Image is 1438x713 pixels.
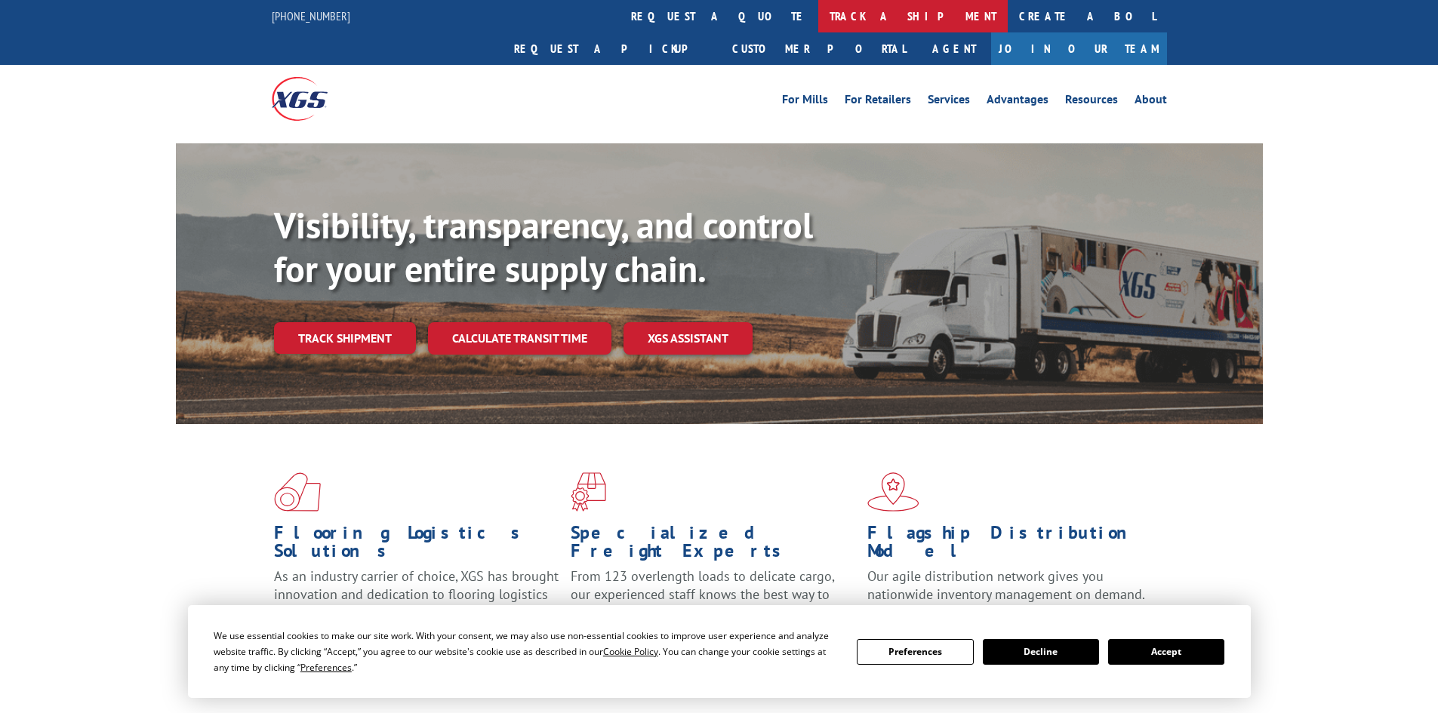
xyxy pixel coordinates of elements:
a: XGS ASSISTANT [624,322,753,355]
a: Resources [1065,94,1118,110]
a: Agent [917,32,991,65]
div: We use essential cookies to make our site work. With your consent, we may also use non-essential ... [214,628,839,675]
a: About [1135,94,1167,110]
p: From 123 overlength loads to delicate cargo, our experienced staff knows the best way to move you... [571,567,856,635]
a: Join Our Team [991,32,1167,65]
a: Track shipment [274,322,416,354]
h1: Flagship Distribution Model [867,524,1153,567]
a: For Retailers [845,94,911,110]
span: Cookie Policy [603,645,658,658]
img: xgs-icon-flagship-distribution-model-red [867,472,919,512]
span: Preferences [300,661,352,674]
a: [PHONE_NUMBER] [272,8,350,23]
h1: Specialized Freight Experts [571,524,856,567]
a: Request a pickup [503,32,721,65]
a: Services [928,94,970,110]
span: Our agile distribution network gives you nationwide inventory management on demand. [867,567,1145,603]
a: Customer Portal [721,32,917,65]
button: Decline [983,639,1099,665]
b: Visibility, transparency, and control for your entire supply chain. [274,201,813,292]
img: xgs-icon-total-supply-chain-intelligence-red [274,472,321,512]
a: Calculate transit time [428,322,611,355]
span: As an industry carrier of choice, XGS has brought innovation and dedication to flooring logistics... [274,567,559,621]
img: xgs-icon-focused-on-flooring-red [571,472,606,512]
button: Preferences [857,639,973,665]
h1: Flooring Logistics Solutions [274,524,559,567]
div: Cookie Consent Prompt [188,605,1251,698]
a: Advantages [987,94,1048,110]
button: Accept [1108,639,1224,665]
a: For Mills [782,94,828,110]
